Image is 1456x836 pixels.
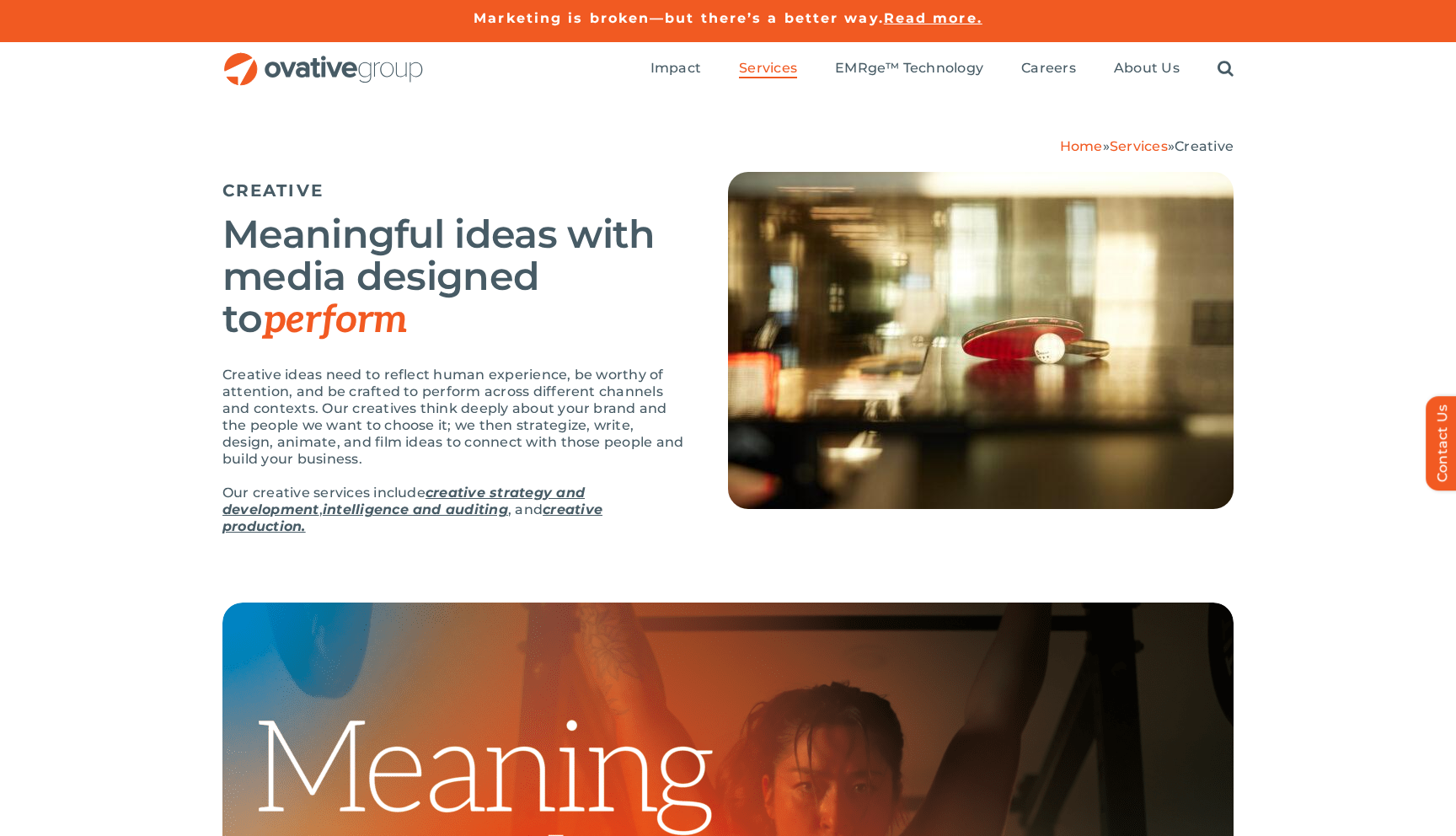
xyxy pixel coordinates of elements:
[650,60,701,77] span: Impact
[323,501,508,517] a: intelligence and auditing
[739,60,797,78] a: Services
[1218,60,1234,78] a: Search
[739,60,797,77] span: Services
[1021,60,1076,78] a: Careers
[222,180,686,201] h5: CREATIVE
[728,172,1234,509] img: Creative – Hero
[263,297,408,344] em: perform
[222,367,686,468] p: Creative ideas need to reflect human experience, be worthy of attention, and be crafted to perfor...
[1060,138,1103,154] a: Home
[222,485,686,535] p: Our creative services include , , and
[650,42,1234,96] nav: Menu
[835,60,983,78] a: EMRge™ Technology
[884,10,982,26] a: Read more.
[1021,60,1076,77] span: Careers
[222,51,425,67] a: OG_Full_horizontal_RGB
[222,213,686,341] h2: Meaningful ideas with media designed to
[1110,138,1168,154] a: Services
[222,501,602,534] a: creative production.
[474,10,884,26] a: Marketing is broken—but there’s a better way.
[650,60,701,78] a: Impact
[835,60,983,77] span: EMRge™ Technology
[1060,138,1234,154] span: » »
[1114,60,1180,78] a: About Us
[222,485,585,517] a: creative strategy and development
[1175,138,1234,154] span: Creative
[1114,60,1180,77] span: About Us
